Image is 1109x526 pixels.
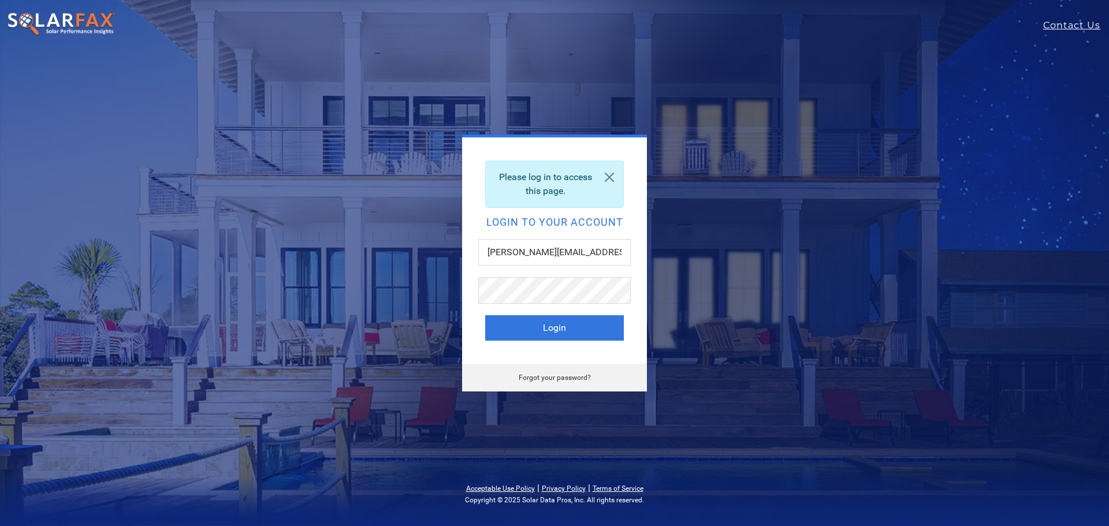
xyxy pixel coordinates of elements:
input: Email [478,239,631,266]
img: SolarFax [7,12,116,36]
div: Please log in to access this page. [485,161,624,208]
a: Acceptable Use Policy [466,484,535,493]
span: | [588,482,590,493]
button: Login [485,315,624,341]
a: Close [596,161,623,193]
a: Privacy Policy [542,484,586,493]
span: | [537,482,539,493]
h2: Login to your account [485,217,624,227]
a: Contact Us [1043,18,1109,32]
a: Forgot your password? [519,374,591,382]
a: Terms of Service [593,484,643,493]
